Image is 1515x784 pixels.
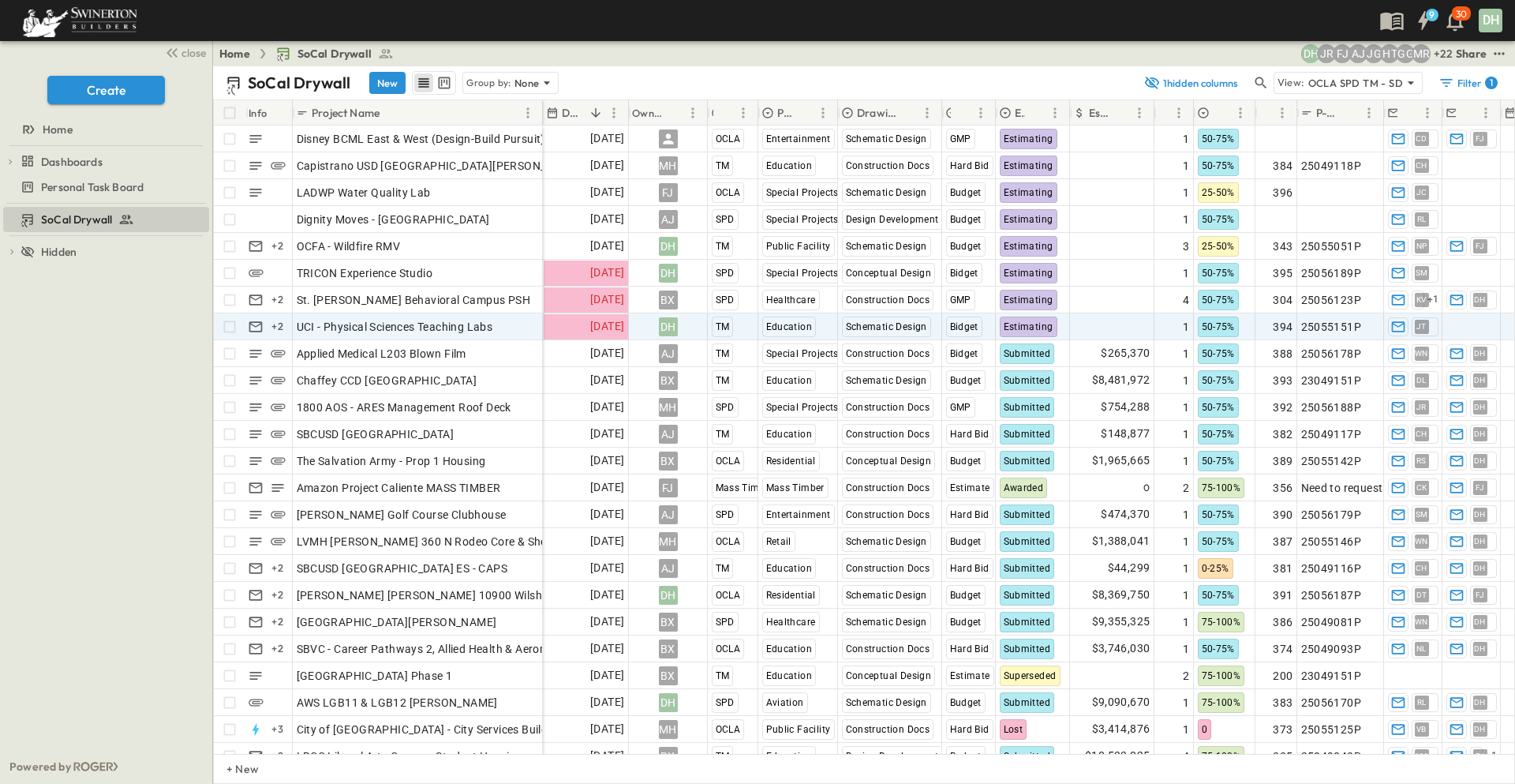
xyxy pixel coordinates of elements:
[1273,373,1292,388] span: 393
[590,425,624,443] span: [DATE]
[41,244,77,260] span: Hidden
[659,532,678,551] div: MH
[1202,429,1235,440] span: 50-75%
[297,400,511,415] span: 1800 AOS - ARES Management Roof Deck
[1183,400,1189,415] span: 1
[950,375,982,386] span: Budget
[846,509,930,520] span: Construction Docs
[971,103,990,122] button: Menu
[766,482,825,493] span: Mass Timber
[1418,103,1437,122] button: Menu
[766,187,839,198] span: Special Projects
[590,398,624,416] span: [DATE]
[1202,268,1235,279] span: 50-75%
[716,509,735,520] span: SPD
[1202,402,1235,413] span: 50-75%
[1456,8,1467,21] p: 30
[766,268,839,279] span: Special Projects
[659,478,678,497] div: FJ
[369,72,406,94] button: New
[1183,185,1189,201] span: 1
[1301,480,1383,496] span: Need to request
[950,160,989,171] span: Hard Bid
[846,160,930,171] span: Construction Docs
[1416,192,1427,193] span: JC
[1004,402,1051,413] span: Submitted
[434,73,454,92] button: kanban view
[766,509,831,520] span: Entertainment
[716,429,730,440] span: TM
[846,402,930,413] span: Construction Docs
[297,426,454,442] span: SBCUSD [GEOGRAPHIC_DATA]
[659,291,678,309] div: BX
[1273,185,1292,201] span: 396
[41,154,103,170] span: Dashboards
[1474,353,1486,354] span: DH
[590,371,624,389] span: [DATE]
[1202,321,1235,332] span: 50-75%
[1092,452,1150,470] span: $1,965,665
[659,237,678,256] div: DH
[659,317,678,336] div: DH
[766,241,831,252] span: Public Facility
[3,118,206,141] a: Home
[766,214,839,225] span: Special Projects
[1231,103,1250,122] button: Menu
[268,237,287,256] div: + 2
[846,375,927,386] span: Schematic Design
[666,104,683,122] button: Sort
[1273,400,1292,415] span: 392
[41,179,144,195] span: Personal Task Board
[1349,44,1367,63] div: Anthony Jimenez (anthony.jimenez@swinerton.com)
[1301,238,1362,254] span: 25055051P
[1202,348,1235,359] span: 50-75%
[1202,375,1235,386] span: 50-75%
[716,268,735,279] span: SPD
[950,402,971,413] span: GMP
[950,187,982,198] span: Budget
[587,104,604,122] button: Sort
[716,482,803,493] span: Mass Timber Direct
[590,237,624,255] span: [DATE]
[1183,373,1189,388] span: 1
[219,46,403,62] nav: breadcrumbs
[1101,425,1150,443] span: $148,877
[297,131,545,147] span: Disney BCML East & West (Design-Build Pursuit)
[1273,103,1292,122] button: Menu
[1477,7,1504,34] button: DH
[1273,453,1292,469] span: 389
[1301,292,1362,308] span: 25056123P
[1301,373,1362,388] span: 23049151P
[659,452,678,471] div: BX
[950,214,982,225] span: Budget
[3,207,209,232] div: SoCal Drywalltest
[590,129,624,148] span: [DATE]
[1273,292,1292,308] span: 304
[1004,214,1053,225] span: Estimating
[950,321,978,332] span: Bidget
[1429,9,1435,21] h6: 9
[659,156,678,175] div: MH
[1416,246,1427,246] span: NP
[1301,346,1362,362] span: 25056178P
[846,482,930,493] span: Construction Docs
[1479,9,1502,32] div: DH
[1474,433,1486,434] span: DH
[1183,453,1189,469] span: 1
[297,507,507,523] span: [PERSON_NAME] Golf Course Clubhouse
[1071,475,1154,501] div: 0
[950,268,978,279] span: Bidget
[846,241,927,252] span: Schematic Design
[590,532,624,550] span: [DATE]
[632,91,663,135] div: Owner
[1004,133,1053,144] span: Estimating
[1490,44,1509,63] button: test
[297,46,372,62] span: SoCal Drywall
[1490,77,1493,89] h6: 1
[1273,346,1292,362] span: 388
[716,294,735,306] span: SPD
[249,91,267,135] div: Info
[590,452,624,470] span: [DATE]
[950,509,989,520] span: Hard Bid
